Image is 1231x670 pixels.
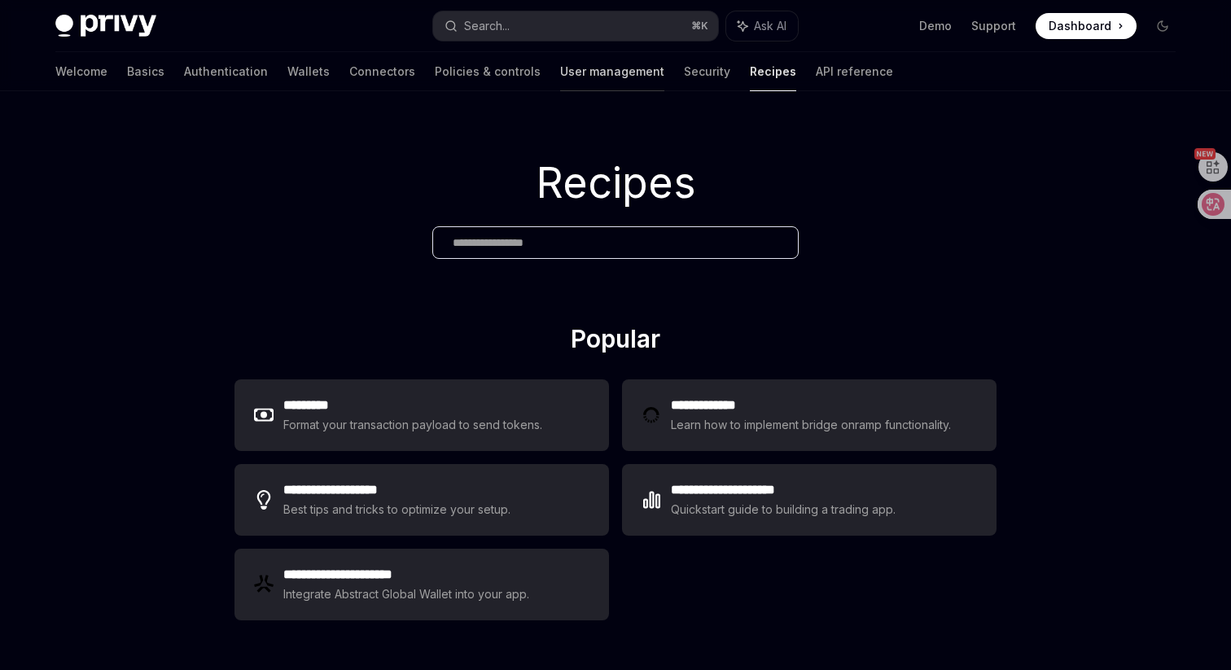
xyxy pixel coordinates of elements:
img: dark logo [55,15,156,37]
a: Basics [127,52,164,91]
a: **** ****Format your transaction payload to send tokens. [234,379,609,451]
span: Dashboard [1049,18,1111,34]
a: Authentication [184,52,268,91]
span: ⌘ K [691,20,708,33]
div: Quickstart guide to building a trading app. [671,500,896,519]
button: Ask AI [726,11,798,41]
a: Demo [919,18,952,34]
div: Integrate Abstract Global Wallet into your app. [283,585,531,604]
a: Security [684,52,730,91]
a: API reference [816,52,893,91]
a: Policies & controls [435,52,541,91]
span: Ask AI [754,18,786,34]
h2: Popular [234,324,997,360]
button: Search...⌘K [433,11,718,41]
a: Wallets [287,52,330,91]
a: User management [560,52,664,91]
a: **** **** ***Learn how to implement bridge onramp functionality. [622,379,997,451]
div: Search... [464,16,510,36]
div: Learn how to implement bridge onramp functionality. [671,415,956,435]
a: Connectors [349,52,415,91]
div: Best tips and tricks to optimize your setup. [283,500,513,519]
a: Recipes [750,52,796,91]
div: Format your transaction payload to send tokens. [283,415,543,435]
a: Support [971,18,1016,34]
a: Welcome [55,52,107,91]
button: Toggle dark mode [1150,13,1176,39]
a: Dashboard [1036,13,1137,39]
